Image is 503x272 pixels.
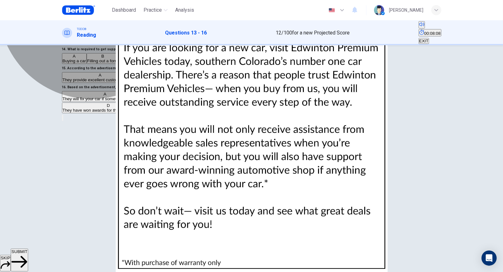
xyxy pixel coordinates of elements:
h1: Questions 13 - 16 [165,29,207,37]
span: 12 / 100 [276,30,292,36]
div: Hide [419,29,441,37]
button: Analysis [173,4,197,16]
img: en [328,8,336,13]
span: EXIT [419,39,429,43]
button: EXIT [419,38,429,44]
h1: Reading [77,31,96,39]
button: Dashboard [109,4,138,16]
button: 00:08:08 [419,29,441,36]
span: for a new Projected Score [292,30,350,36]
div: Mute [419,21,441,29]
span: Dashboard [112,6,136,14]
a: Berlitz Brasil logo [62,4,110,16]
div: [PERSON_NAME] [389,6,424,14]
img: Profile picture [374,5,384,15]
span: Analysis [175,6,194,14]
img: Berlitz Brasil logo [62,4,95,16]
button: Practice [141,4,170,16]
div: Open Intercom Messenger [482,250,497,266]
span: Practice [144,6,162,14]
span: 00:08:08 [424,31,441,36]
span: TOEIC® [77,27,87,31]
